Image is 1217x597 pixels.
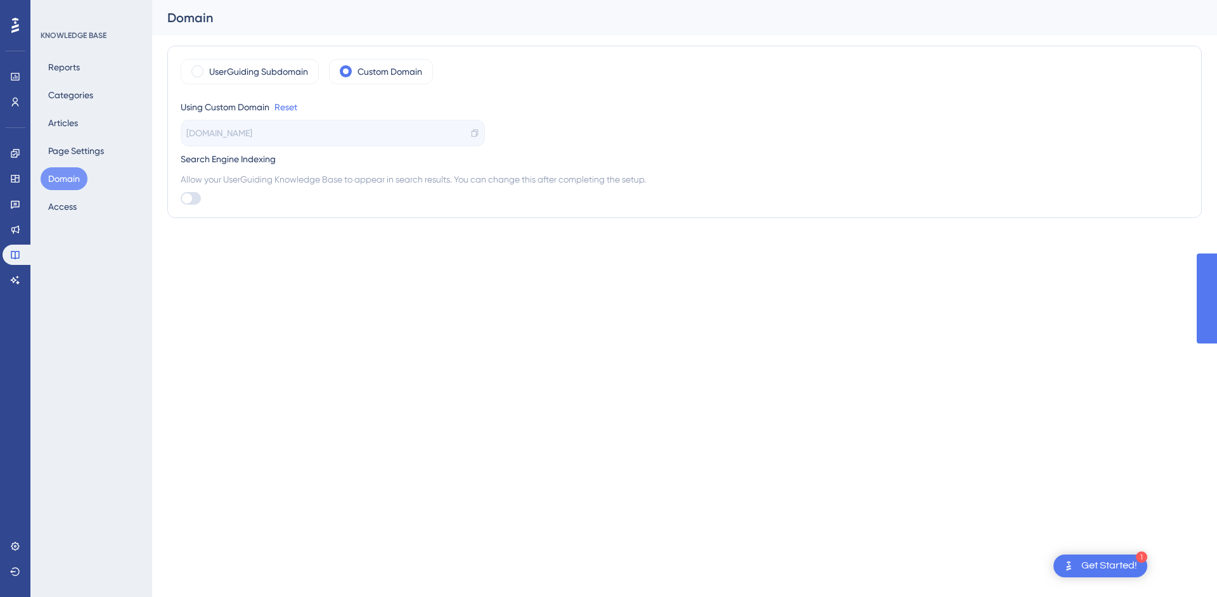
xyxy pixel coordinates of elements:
div: Get Started! [1081,559,1137,573]
button: Access [41,195,84,218]
button: Page Settings [41,139,112,162]
div: Search Engine Indexing [181,151,1188,167]
iframe: UserGuiding AI Assistant Launcher [1164,547,1202,585]
button: Reports [41,56,87,79]
button: Articles [41,112,86,134]
label: Custom Domain [357,64,422,79]
img: launcher-image-alternative-text [1061,558,1076,574]
span: Allow your UserGuiding Knowledge Base to appear in search results. You can change this after comp... [181,172,1188,187]
div: 1 [1136,551,1147,563]
div: Domain [167,9,1170,27]
button: Domain [41,167,87,190]
label: UserGuiding Subdomain [209,64,308,79]
span: [DOMAIN_NAME] [186,125,252,141]
div: Open Get Started! checklist, remaining modules: 1 [1053,555,1147,577]
a: Reset [274,99,297,115]
div: KNOWLEDGE BASE [41,30,106,41]
button: Categories [41,84,101,106]
div: Using Custom Domain [181,99,269,115]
